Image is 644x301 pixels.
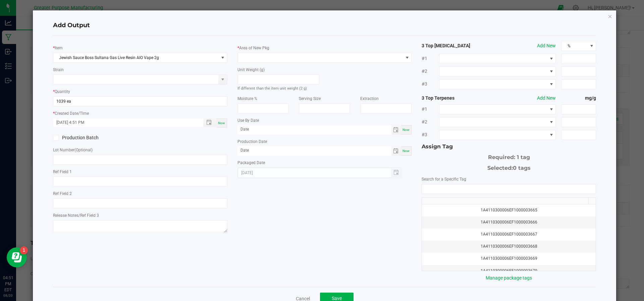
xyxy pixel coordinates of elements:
label: Production Batch [53,134,135,141]
label: Ref Field 1 [53,169,72,175]
span: Now [402,128,410,132]
strong: 3 Top Terpenes [422,95,491,102]
label: Strain [53,67,64,73]
strong: mg/g [561,95,596,102]
a: Manage package tags [486,275,532,281]
label: Area of New Pkg [239,45,269,51]
span: % [561,41,587,51]
label: Production Date [237,139,267,145]
label: Use By Date [237,117,259,123]
label: Lot Number [53,147,93,153]
div: 1A4110300006EF1000003667 [426,231,592,238]
label: Created Date/Time [55,110,89,116]
button: Add New [537,42,556,49]
h4: Add Output [53,21,596,30]
label: Item [55,45,63,51]
span: Toggle calendar [391,146,401,156]
span: #3 [422,131,439,138]
span: Now [402,149,410,153]
input: Date [237,125,391,134]
label: Release Notes/Ref Field 3 [53,212,99,218]
label: Moisture % [237,96,257,102]
strong: 3 Top [MEDICAL_DATA] [422,42,491,49]
div: 1A4110300006EF1000003665 [426,207,592,213]
span: #1 [422,55,439,62]
div: Assign Tag [422,143,596,151]
span: NO DATA FOUND [439,54,556,64]
iframe: Resource center unread badge [20,246,28,254]
label: Extraction [360,96,379,102]
div: Required: 1 tag [422,151,596,161]
span: Now [218,121,225,125]
input: Date [237,146,391,155]
small: If different than the item unit weight (2 g) [237,86,307,91]
label: Packaged Date [237,160,265,166]
span: Toggle calendar [391,125,401,135]
div: 1A4110300006EF1000003669 [426,255,592,262]
div: 1A4110300006EF1000003670 [426,268,592,274]
input: NO DATA FOUND [422,184,596,194]
span: (Optional) [74,148,93,152]
div: 1A4110300006EF1000003666 [426,219,592,225]
label: Quantity [55,89,70,95]
label: Serving Size [299,96,321,102]
button: Add New [537,95,556,102]
span: NO DATA FOUND [439,66,556,77]
div: Selected: [422,161,596,172]
span: 0 tags [513,165,531,171]
div: 1A4110300006EF1000003668 [426,243,592,250]
span: Toggle popup [203,118,216,127]
span: #2 [422,68,439,75]
iframe: Resource center [7,247,27,267]
span: NO DATA FOUND [439,130,556,140]
label: Ref Field 2 [53,191,72,197]
span: #3 [422,81,439,88]
span: Save [332,296,342,301]
span: NO DATA FOUND [439,117,556,127]
span: Jewish Sauce Boss Sultana Gas Live Resin AIO Vape 2g [53,53,219,62]
label: Search for a Specific Tag [422,176,466,182]
span: #1 [422,106,439,113]
span: NO DATA FOUND [439,104,556,114]
label: Unit Weight (g) [237,67,265,73]
span: NO DATA FOUND [439,79,556,89]
input: Created Datetime [53,118,196,127]
span: #2 [422,118,439,126]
